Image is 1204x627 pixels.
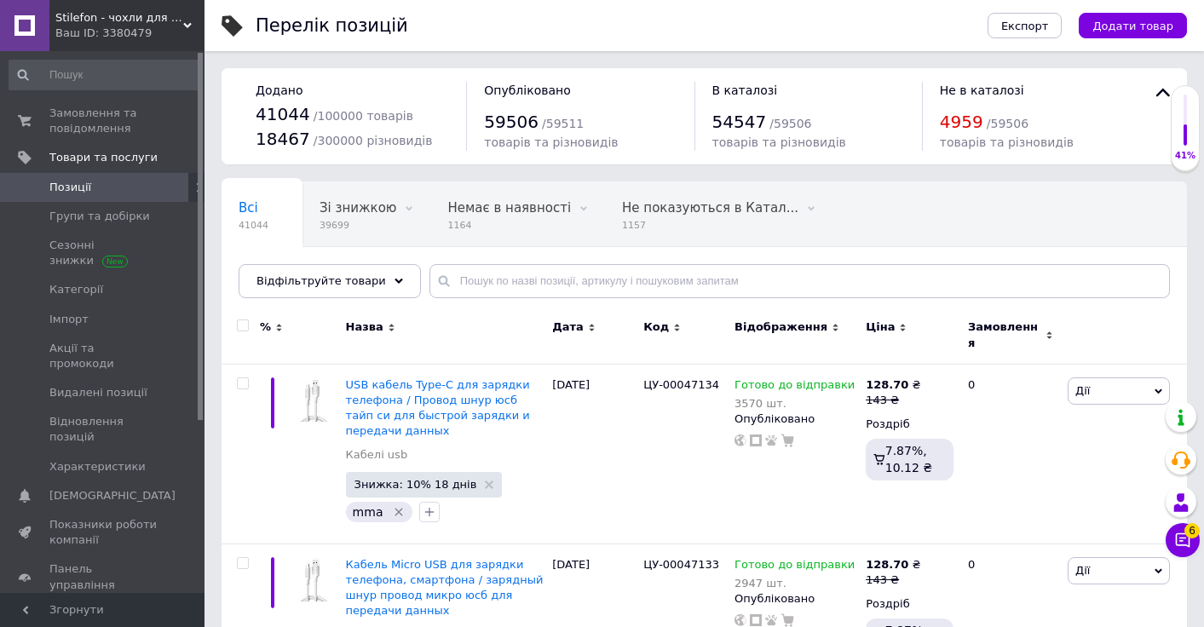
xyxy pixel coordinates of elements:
span: Знижка: 10% 18 днів [354,479,477,490]
span: ЦУ-00047134 [643,378,719,391]
a: USB кабель Type-C для зарядки телефона / Провод шнур юсб тайп си для быстрой зарядки и передачи д... [346,378,530,438]
span: Ціна [866,319,895,335]
b: 128.70 [866,558,908,571]
span: Назва [346,319,383,335]
span: товарів та різновидів [484,135,618,149]
span: / 59506 [987,117,1028,130]
div: Не показуються в Каталозі ProSale, Не показуються в Каталозі ProSale [605,182,832,247]
span: Готово до відправки [734,378,855,396]
span: [DEMOGRAPHIC_DATA] [49,488,176,503]
div: 0 [958,364,1063,544]
a: Кабелі usb [346,447,408,463]
span: Готово до відправки [734,558,855,576]
span: Всі [239,200,258,216]
span: 6 [1184,520,1200,535]
span: Експорт [1001,20,1049,32]
div: [DATE] [548,364,639,544]
span: Видалені позиції [49,385,147,400]
span: Показники роботи компанії [49,517,158,548]
div: Перелік позицій [256,17,408,35]
div: 143 ₴ [866,572,920,588]
span: Відновлення позицій [49,414,158,445]
button: Додати товар [1079,13,1187,38]
span: Панель управління [49,561,158,592]
span: / 59506 [769,117,811,130]
b: 128.70 [866,378,908,391]
span: Stilefon - чохли для телефонів [55,10,183,26]
span: Товари та послуги [49,150,158,165]
input: Пошук по назві позиції, артикулу і пошуковим запитам [429,264,1170,298]
span: товарів та різновидів [940,135,1074,149]
span: Не в каталозі [940,83,1024,97]
span: Додати товар [1092,20,1173,32]
a: Кабель Micro USB для зарядки телефона, смартфона / зарядный шнур провод микро юсб для передачи да... [346,558,544,618]
div: 41% [1172,150,1199,162]
span: В каталозі [712,83,778,97]
span: Дії [1075,564,1090,577]
span: Акції та промокоди [49,341,158,371]
span: Замовлення та повідомлення [49,106,158,136]
span: / 100000 товарів [314,109,413,123]
span: Замовлення [968,319,1041,350]
span: Не показуються в Катал... [622,200,798,216]
div: Ваш ID: 3380479 [55,26,205,41]
span: 4959 [940,112,983,132]
span: Код [643,319,669,335]
div: 3570 шт. [734,397,855,410]
div: ₴ [866,377,920,393]
span: 59506 [484,112,539,132]
span: / 59511 [542,117,584,130]
span: 39699 [320,219,396,232]
span: 18467 [256,129,310,149]
button: Чат з покупцем6 [1166,523,1200,557]
span: Категорії [49,282,103,297]
svg: Видалити мітку [392,505,406,519]
span: 41044 [256,104,310,124]
span: Додано [256,83,302,97]
div: 143 ₴ [866,393,920,408]
span: Характеристики [49,459,146,475]
div: Роздріб [866,417,953,432]
span: Дата [552,319,584,335]
span: товарів та різновидів [712,135,846,149]
div: Роздріб [866,596,953,612]
div: Опубліковано [734,411,857,427]
span: mma [353,505,383,519]
span: Зі знижкою [320,200,396,216]
div: Опубліковано [734,591,857,607]
span: 7.87%, 10.12 ₴ [885,444,932,475]
span: % [260,319,271,335]
span: Імпорт [49,312,89,327]
span: Позиції [49,180,91,195]
span: Опубліковано [484,83,571,97]
span: 41044 [239,219,268,232]
div: 2947 шт. [734,577,855,590]
input: Пошук [9,60,201,90]
span: Дії [1075,384,1090,397]
span: 1157 [622,219,798,232]
span: Сезонні знижки [49,238,158,268]
img: Кабель Micro USB для зарядки телефона, смартфона / зарядный шнур провод микро юсб для передачи да... [290,557,337,605]
span: Групи та добірки [49,209,150,224]
img: USB кабель Type-C для зарядки телефона / Провод шнур юсб тайп си для быстрой зарядки и передачи д... [290,377,337,425]
span: 54547 [712,112,767,132]
span: Відображення [734,319,827,335]
div: ₴ [866,557,920,572]
button: Експорт [988,13,1063,38]
span: Немає в наявності [447,200,571,216]
span: 1164 [447,219,571,232]
span: ЦУ-00047133 [643,558,719,571]
span: Відфільтруйте товари [256,274,386,287]
span: Опубліковані [239,265,327,280]
span: / 300000 різновидів [314,134,433,147]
